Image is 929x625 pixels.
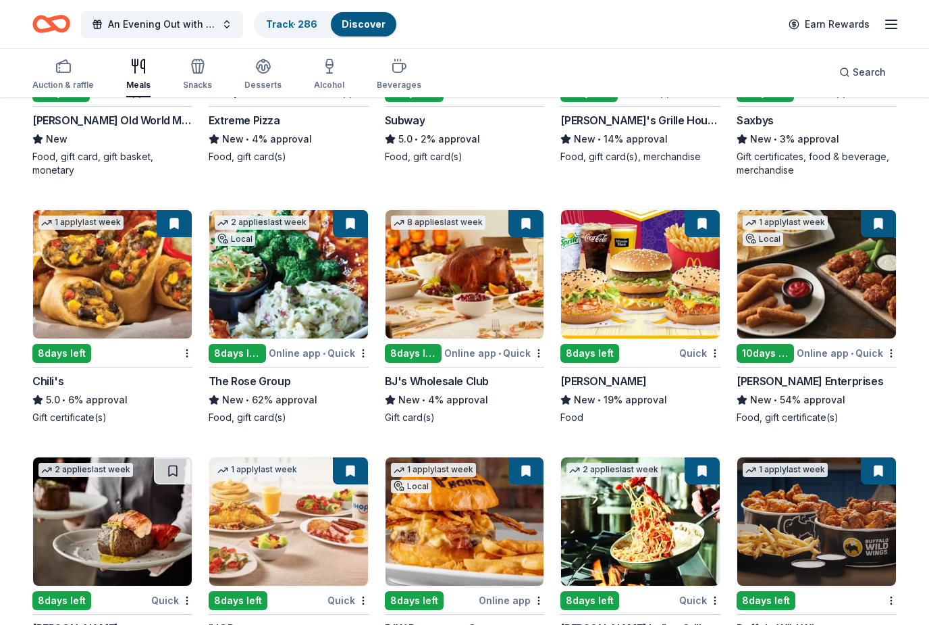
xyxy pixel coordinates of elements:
span: • [415,134,418,145]
div: Quick [679,345,720,362]
a: Image for Doherty Enterprises1 applylast weekLocal10days leftOnline app•Quick[PERSON_NAME] Enterp... [737,210,897,425]
div: Food, gift certificate(s) [737,411,897,425]
div: 8 days left [209,592,267,611]
div: 1 apply last week [215,464,300,478]
span: Search [853,64,886,80]
div: 1 apply last week [391,464,476,478]
button: Auction & raffle [32,53,94,97]
div: Snacks [183,80,212,91]
div: Extreme Pizza [209,113,280,129]
span: • [598,395,602,406]
div: 2 applies last week [38,464,133,478]
a: Image for McDonald's8days leftQuick[PERSON_NAME]New•19% approvalFood [560,210,720,425]
span: 5.0 [46,393,60,409]
div: Food, gift card(s) [385,151,545,164]
div: 1 apply last week [38,216,124,230]
div: Quick [151,593,192,609]
div: Gift certificates, food & beverage, merchandise [737,151,897,178]
div: 8 days left [385,592,444,611]
span: • [598,134,602,145]
button: Search [828,59,897,86]
img: Image for Doherty Enterprises [737,211,896,339]
div: [PERSON_NAME]'s Grille House & Sports Bar [560,113,720,129]
a: Discover [342,18,386,30]
img: Image for Carrabba's Italian Grill [561,458,720,586]
span: 5.0 [398,132,413,148]
div: Local [215,233,255,247]
span: • [774,134,778,145]
div: 4% approval [209,132,369,148]
div: 8 days left [32,592,91,611]
div: 1 apply last week [743,464,828,478]
span: New [574,393,595,409]
img: Image for IHOP [209,458,368,586]
button: Meals [126,53,151,97]
div: Online app Quick [269,345,369,362]
div: 10 days left [737,345,794,364]
div: Local [743,233,783,247]
span: • [674,88,677,99]
div: [PERSON_NAME] Enterprises [737,374,883,390]
span: • [246,395,249,406]
a: Image for The Rose Group2 applieslast weekLocal8days leftOnline app•QuickThe Rose GroupNew•62% ap... [209,210,369,425]
div: 8 applies last week [391,216,485,230]
span: • [422,395,425,406]
img: Image for BJ's Wholesale Club [386,211,544,339]
img: Image for Buffalo Wild Wings [737,458,896,586]
button: Snacks [183,53,212,97]
div: Online app Quick [444,345,544,362]
span: New [750,393,772,409]
div: [PERSON_NAME] [560,374,646,390]
div: Food [560,411,720,425]
span: • [62,395,65,406]
div: Food, gift card(s) [209,411,369,425]
button: Alcohol [314,53,344,97]
div: Desserts [244,80,282,91]
a: Home [32,8,70,40]
div: BJ's Wholesale Club [385,374,489,390]
div: 3% approval [737,132,897,148]
div: 8 days left [209,345,266,364]
div: Subway [385,113,425,129]
a: Track· 286 [266,18,317,30]
button: An Evening Out with The [GEOGRAPHIC_DATA] [81,11,243,38]
span: • [851,349,853,359]
div: Alcohol [314,80,344,91]
div: Food, gift card, gift basket, monetary [32,151,192,178]
div: 1 apply last week [743,216,828,230]
span: • [147,88,149,99]
span: • [323,349,325,359]
span: An Evening Out with The [GEOGRAPHIC_DATA] [108,16,216,32]
a: Image for Chili's1 applylast week8days leftChili's5.0•6% approvalGift certificate(s) [32,210,192,425]
div: Food, gift card(s), merchandise [560,151,720,164]
div: 62% approval [209,393,369,409]
div: 8 days left [737,592,795,611]
button: Track· 286Discover [254,11,398,38]
a: Earn Rewards [780,12,878,36]
span: • [774,395,778,406]
span: • [246,134,249,145]
button: Desserts [244,53,282,97]
button: Beverages [377,53,421,97]
div: Quick [679,593,720,609]
div: 19% approval [560,393,720,409]
div: Saxbys [737,113,774,129]
div: 8 days left [560,592,619,611]
div: Chili's [32,374,63,390]
div: 2% approval [385,132,545,148]
div: 8 days left [560,345,619,364]
div: Quick [327,593,369,609]
span: • [498,349,501,359]
div: 2 applies last week [566,464,661,478]
div: The Rose Group [209,374,290,390]
div: 4% approval [385,393,545,409]
div: Beverages [377,80,421,91]
div: Online app Quick [797,345,897,362]
a: Image for BJ's Wholesale Club8 applieslast week8days leftOnline app•QuickBJ's Wholesale ClubNew•4... [385,210,545,425]
span: New [222,132,244,148]
div: 6% approval [32,393,192,409]
img: Image for McDonald's [561,211,720,339]
img: Image for Fleming's [33,458,192,586]
div: 14% approval [560,132,720,148]
div: 54% approval [737,393,897,409]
